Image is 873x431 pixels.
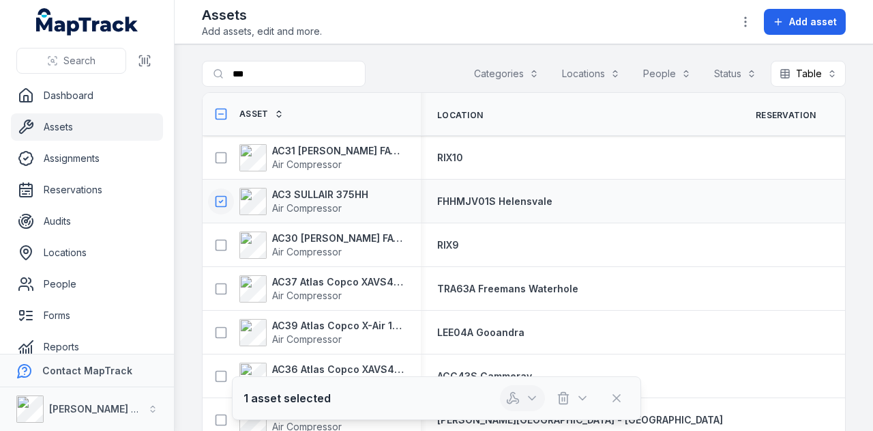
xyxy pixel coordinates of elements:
a: TRA63A Freemans Waterhole [437,282,578,296]
span: FHHMJV01S Helensvale [437,195,552,207]
a: RIX9 [437,238,459,252]
a: AC39 Atlas Copco X-Air 1100-25Air Compressor [239,319,404,346]
span: Air Compressor [272,333,342,345]
span: Search [63,54,95,68]
span: Air Compressor [272,202,342,214]
a: AC37 Atlas Copco XAVS450Air Compressor [239,275,404,303]
button: Locations [553,61,629,87]
span: Location [437,110,483,121]
a: AC30 [PERSON_NAME] FAC52P on [PERSON_NAME] 9Air Compressor [239,232,404,259]
button: Categories [465,61,548,87]
strong: AC30 [PERSON_NAME] FAC52P on [PERSON_NAME] 9 [272,232,404,245]
span: Add assets, edit and more. [202,25,322,38]
button: Status [705,61,765,87]
a: Dashboard [11,82,163,109]
a: Forms [11,302,163,329]
a: Assignments [11,145,163,172]
a: People [11,270,163,298]
a: Reports [11,333,163,361]
a: AC31 [PERSON_NAME] FAC52P on [PERSON_NAME] 10Air Compressor [239,144,404,171]
button: Table [771,61,846,87]
span: Air Compressor [272,158,342,170]
strong: 1 asset selected [243,390,331,406]
a: Audits [11,208,163,235]
a: FHHMJV01S Helensvale [437,195,552,208]
span: ACC43S Cammeray [437,370,532,382]
span: RIX10 [437,152,463,163]
a: Reservations [11,176,163,204]
a: Asset [239,109,284,120]
span: Air Compressor [272,246,342,258]
strong: AC3 SULLAIR 375HH [272,188,368,201]
span: Air Compressor [272,290,342,301]
a: LEE04A Gooandra [437,326,524,339]
strong: AC39 Atlas Copco X-Air 1100-25 [272,319,404,333]
h2: Assets [202,5,322,25]
a: MapTrack [36,8,138,36]
a: RIX10 [437,151,463,165]
a: ACC43S Cammeray [437,370,532,383]
button: People [634,61,700,87]
span: Asset [239,109,269,120]
button: Add asset [764,9,846,35]
span: Reservation [756,110,816,121]
strong: AC36 Atlas Copco XAVS450 [272,363,404,376]
a: AC3 SULLAIR 375HHAir Compressor [239,188,368,215]
span: TRA63A Freemans Waterhole [437,283,578,294]
strong: AC37 Atlas Copco XAVS450 [272,275,404,289]
a: AC36 Atlas Copco XAVS450Air Compressor [239,363,404,390]
span: Add asset [789,15,837,29]
button: Search [16,48,126,74]
strong: [PERSON_NAME] Group [49,403,161,415]
strong: AC31 [PERSON_NAME] FAC52P on [PERSON_NAME] 10 [272,144,404,158]
span: LEE04A Gooandra [437,326,524,338]
span: RIX9 [437,239,459,251]
a: Locations [11,239,163,266]
strong: Contact MapTrack [42,365,132,376]
span: [PERSON_NAME][GEOGRAPHIC_DATA] - [GEOGRAPHIC_DATA] [437,414,723,426]
a: Assets [11,113,163,141]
